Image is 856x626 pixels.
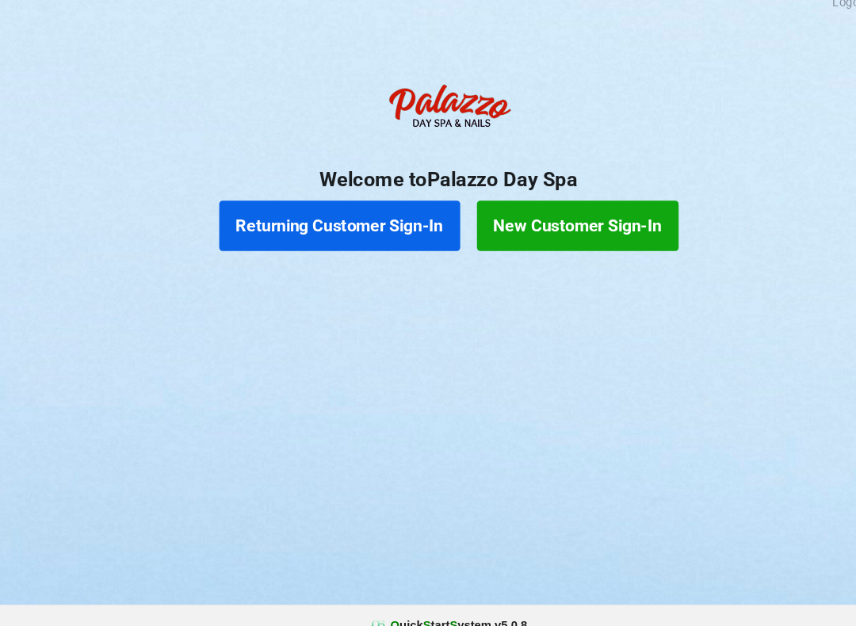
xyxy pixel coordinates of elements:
[404,601,411,613] span: S
[373,601,382,613] span: Q
[365,86,491,150] img: PalazzoDaySpaNails-Logo.png
[455,205,646,253] button: New Customer Sign-In
[792,12,827,23] div: Logout
[353,599,369,615] img: favicon.ico
[429,601,436,613] span: S
[211,205,439,253] button: Returning Customer Sign-In
[373,599,503,615] b: uick tart ystem v 5.0.8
